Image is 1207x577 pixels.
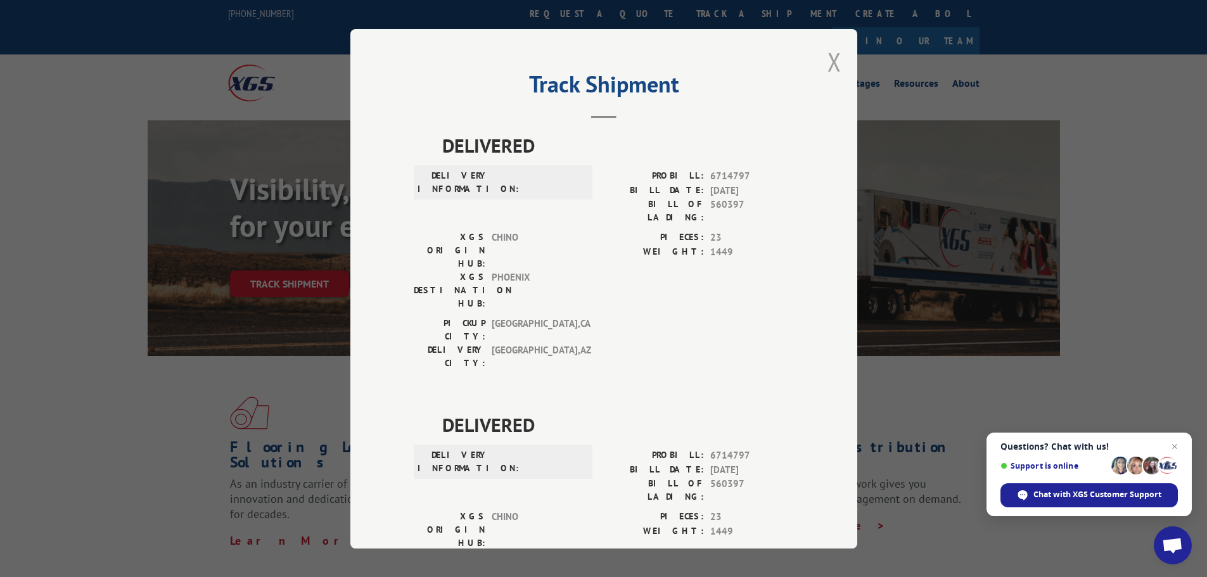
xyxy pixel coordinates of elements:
[414,510,485,550] label: XGS ORIGIN HUB:
[710,462,794,477] span: [DATE]
[492,317,577,343] span: [GEOGRAPHIC_DATA] , CA
[492,343,577,370] span: [GEOGRAPHIC_DATA] , AZ
[604,510,704,524] label: PIECES:
[604,183,704,198] label: BILL DATE:
[604,244,704,259] label: WEIGHT:
[604,231,704,245] label: PIECES:
[710,244,794,259] span: 1449
[604,448,704,463] label: PROBILL:
[710,183,794,198] span: [DATE]
[418,169,489,196] label: DELIVERY INFORMATION:
[827,45,841,79] button: Close modal
[1033,489,1161,500] span: Chat with XGS Customer Support
[492,270,577,310] span: PHOENIX
[1154,526,1192,564] div: Open chat
[414,343,485,370] label: DELIVERY CITY:
[418,448,489,475] label: DELIVERY INFORMATION:
[492,231,577,270] span: CHINO
[414,231,485,270] label: XGS ORIGIN HUB:
[442,410,794,439] span: DELIVERED
[710,477,794,504] span: 560397
[710,510,794,524] span: 23
[710,524,794,538] span: 1449
[604,169,704,184] label: PROBILL:
[604,477,704,504] label: BILL OF LADING:
[1000,483,1178,507] div: Chat with XGS Customer Support
[492,510,577,550] span: CHINO
[1167,439,1182,454] span: Close chat
[710,231,794,245] span: 23
[710,169,794,184] span: 6714797
[604,462,704,477] label: BILL DATE:
[604,198,704,224] label: BILL OF LADING:
[414,270,485,310] label: XGS DESTINATION HUB:
[710,448,794,463] span: 6714797
[604,524,704,538] label: WEIGHT:
[442,131,794,160] span: DELIVERED
[414,317,485,343] label: PICKUP CITY:
[710,198,794,224] span: 560397
[1000,461,1107,471] span: Support is online
[414,75,794,99] h2: Track Shipment
[1000,441,1178,452] span: Questions? Chat with us!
